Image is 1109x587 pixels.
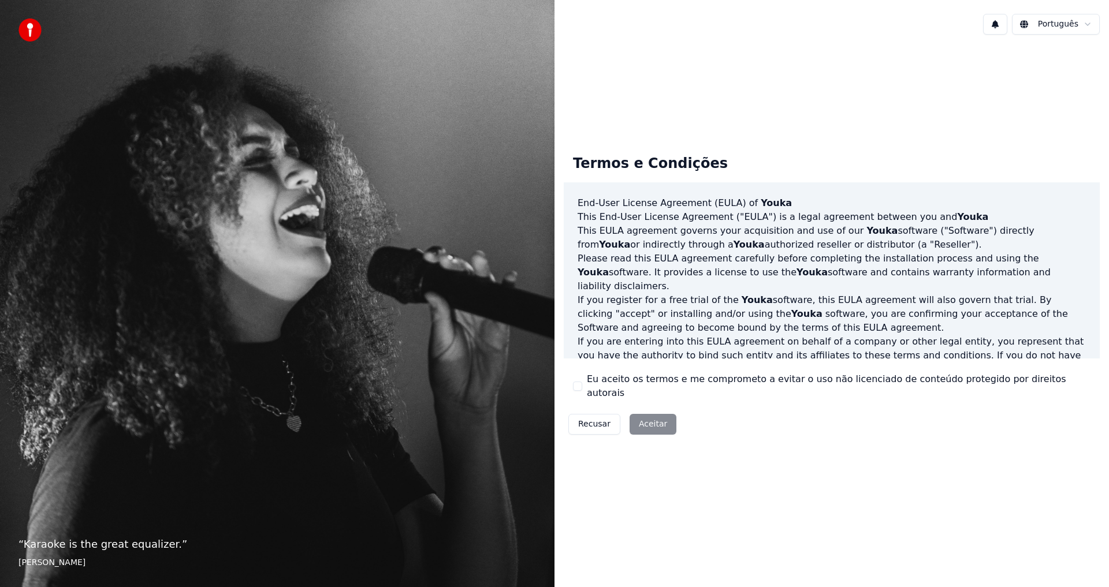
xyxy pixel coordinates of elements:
span: Youka [742,294,773,305]
label: Eu aceito os termos e me comprometo a evitar o uso não licenciado de conteúdo protegido por direi... [587,372,1091,400]
img: youka [18,18,42,42]
p: This End-User License Agreement ("EULA") is a legal agreement between you and [578,210,1086,224]
span: Youka [761,197,792,208]
p: If you are entering into this EULA agreement on behalf of a company or other legal entity, you re... [578,335,1086,390]
span: Youka [734,239,765,250]
span: Youka [599,239,630,250]
p: If you register for a free trial of the software, this EULA agreement will also govern that trial... [578,293,1086,335]
span: Youka [957,211,988,222]
p: “ Karaoke is the great equalizer. ” [18,536,536,552]
span: Youka [866,225,898,236]
footer: [PERSON_NAME] [18,557,536,569]
h3: End-User License Agreement (EULA) of [578,196,1086,210]
span: Youka [578,267,609,278]
div: Termos e Condições [564,145,737,182]
span: Youka [797,267,828,278]
p: Please read this EULA agreement carefully before completing the installation process and using th... [578,252,1086,293]
button: Recusar [568,414,620,435]
p: This EULA agreement governs your acquisition and use of our software ("Software") directly from o... [578,224,1086,252]
span: Youka [791,308,823,319]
